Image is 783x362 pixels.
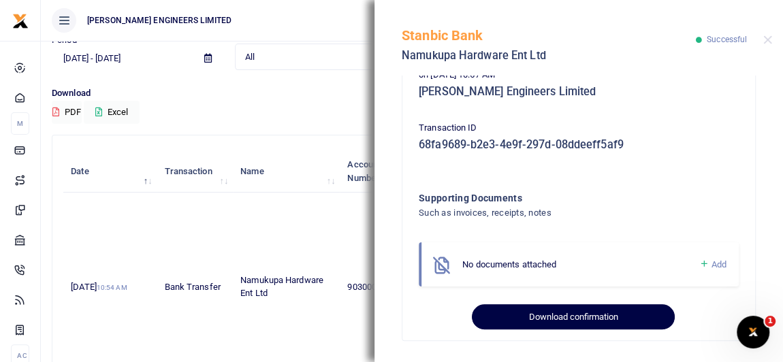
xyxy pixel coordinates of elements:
span: [PERSON_NAME] ENGINEERS LIMITED [82,14,237,27]
span: Successful [707,35,747,44]
span: 9030005911337 [347,282,410,292]
h4: Supporting Documents [419,191,684,205]
span: Add [712,259,726,269]
h4: Such as invoices, receipts, notes [419,205,684,220]
button: PDF [52,101,82,124]
p: Transaction ID [419,121,739,135]
a: logo-small logo-large logo-large [12,15,29,25]
a: Add [699,257,726,272]
button: Excel [84,101,140,124]
li: M [11,112,29,135]
h5: Namukupa Hardware Ent Ltd [402,49,696,63]
button: Close [763,35,772,44]
p: Download [52,86,772,101]
img: logo-small [12,13,29,29]
th: Account Number: activate to sort column ascending [340,150,419,193]
iframe: Intercom live chat [737,316,769,348]
span: [DATE] [71,282,127,292]
h5: [PERSON_NAME] Engineers Limited [419,85,739,99]
span: All [245,50,387,64]
h5: Stanbic Bank [402,27,696,44]
span: Namukupa Hardware Ent Ltd [240,275,323,299]
span: 1 [765,316,776,327]
span: No documents attached [462,259,556,269]
th: Transaction: activate to sort column ascending [157,150,233,193]
h5: 68fa9689-b2e3-4e9f-297d-08ddeeff5af9 [419,138,739,152]
button: Download confirmation [472,304,674,330]
span: Bank Transfer [164,282,220,292]
input: select period [52,47,193,70]
th: Date: activate to sort column descending [63,150,157,193]
p: on [DATE] 10:57 AM [419,68,739,82]
small: 10:54 AM [97,284,127,291]
th: Name: activate to sort column ascending [233,150,340,193]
